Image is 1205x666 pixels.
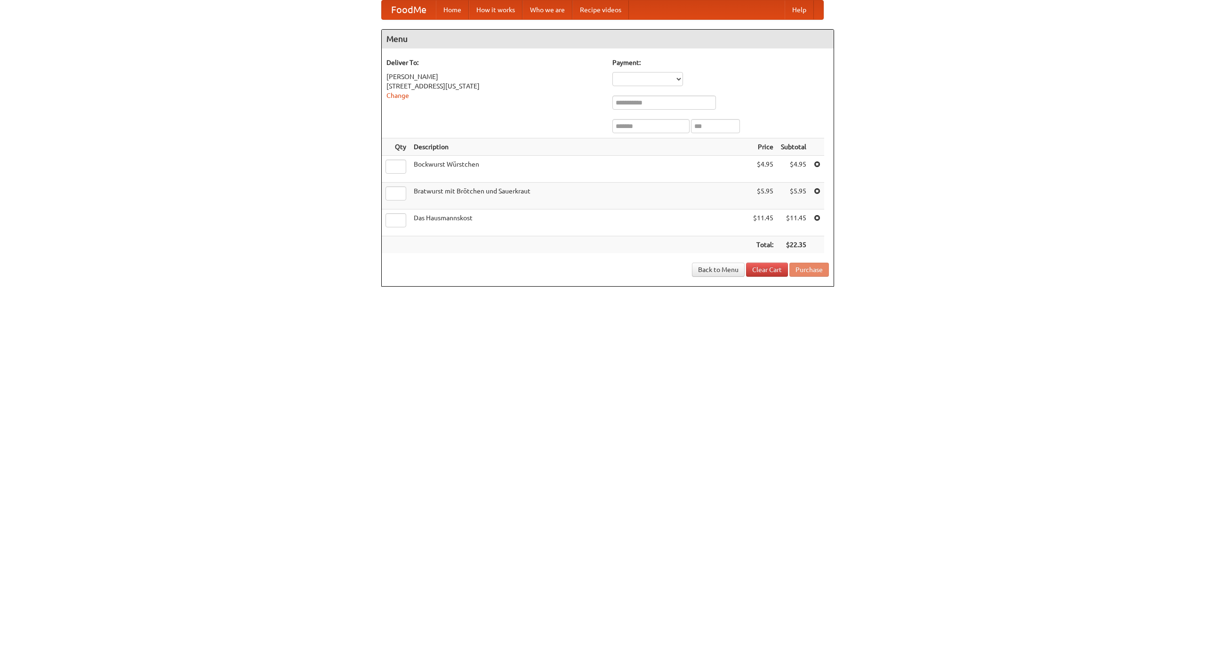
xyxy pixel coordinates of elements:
[785,0,814,19] a: Help
[386,72,603,81] div: [PERSON_NAME]
[436,0,469,19] a: Home
[789,263,829,277] button: Purchase
[749,156,777,183] td: $4.95
[749,209,777,236] td: $11.45
[382,0,436,19] a: FoodMe
[612,58,829,67] h5: Payment:
[382,30,834,48] h4: Menu
[746,263,788,277] a: Clear Cart
[386,92,409,99] a: Change
[522,0,572,19] a: Who we are
[386,81,603,91] div: [STREET_ADDRESS][US_STATE]
[777,156,810,183] td: $4.95
[572,0,629,19] a: Recipe videos
[410,138,749,156] th: Description
[382,138,410,156] th: Qty
[777,209,810,236] td: $11.45
[386,58,603,67] h5: Deliver To:
[410,156,749,183] td: Bockwurst Würstchen
[410,183,749,209] td: Bratwurst mit Brötchen und Sauerkraut
[692,263,745,277] a: Back to Menu
[777,138,810,156] th: Subtotal
[469,0,522,19] a: How it works
[749,183,777,209] td: $5.95
[749,236,777,254] th: Total:
[777,183,810,209] td: $5.95
[777,236,810,254] th: $22.35
[410,209,749,236] td: Das Hausmannskost
[749,138,777,156] th: Price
